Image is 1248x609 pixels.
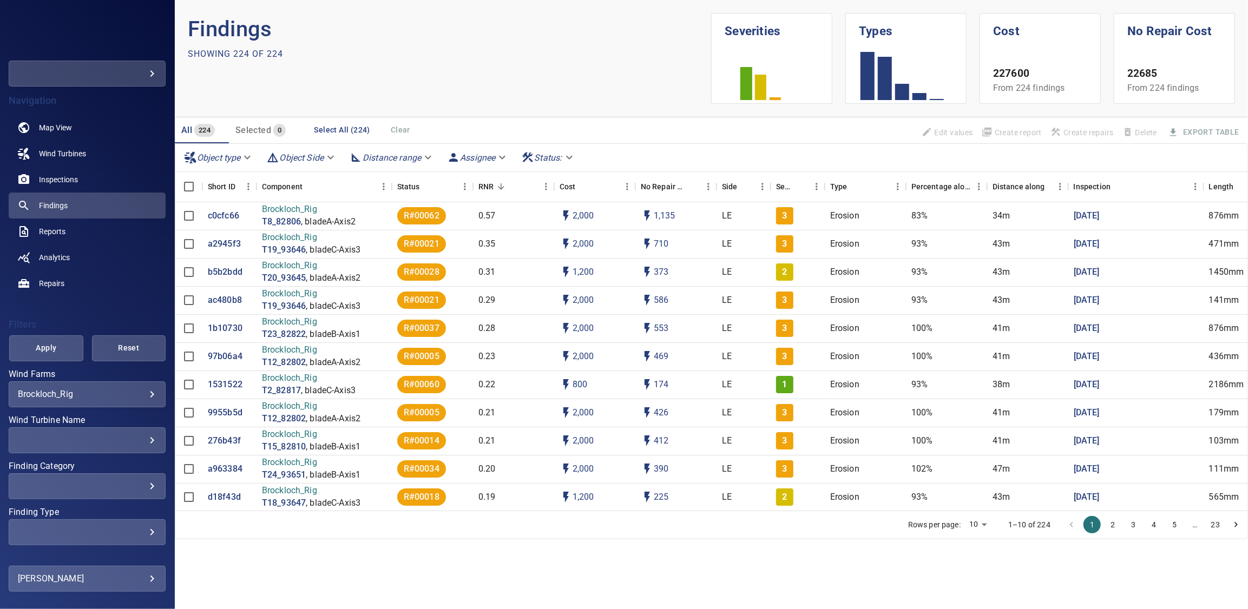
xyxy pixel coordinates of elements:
button: Menu [809,178,825,195]
em: Object type [197,153,241,163]
p: 2,000 [573,407,594,419]
p: T20_93645 [262,272,306,284]
p: [DATE] [1074,238,1100,250]
svg: Auto cost [560,266,573,279]
svg: Auto impact [641,294,654,307]
p: LE [722,379,732,391]
svg: Auto cost [560,462,573,475]
em: Assignee [460,153,495,163]
button: Go to page 3 [1125,516,1142,533]
p: LE [722,238,732,250]
p: T19_93646 [262,300,306,313]
div: R#00005 [397,404,446,421]
span: Apply [23,341,69,355]
a: [DATE] [1074,350,1100,363]
button: Menu [971,178,987,195]
span: Selected [235,125,271,135]
span: R#00021 [397,238,446,250]
a: inspections noActive [9,167,166,193]
p: 2,000 [573,350,594,363]
p: Findings [188,13,712,45]
button: Go to page 5 [1166,516,1183,533]
button: Sort [494,179,509,194]
p: Brockloch_Rig [262,260,360,272]
span: All [181,125,192,135]
h1: Types [859,14,953,41]
div: Wind Farms [9,381,166,407]
div: R#00021 [397,235,446,253]
div: Brockloch_Rig [18,389,156,399]
svg: Auto cost [560,294,573,307]
p: 227600 [993,66,1087,82]
p: [DATE] [1074,491,1100,504]
p: 97b06a4 [208,350,242,363]
span: From 224 findings [993,83,1065,93]
p: 586 [654,294,668,307]
p: T8_82806 [262,216,301,228]
p: 93% [911,379,928,391]
p: 876mm [1209,322,1239,335]
h4: Filters [9,319,166,330]
p: LE [722,210,732,222]
a: 276b43f [208,435,241,447]
div: Inspection [1068,171,1204,202]
p: LE [722,350,732,363]
button: page 1 [1083,516,1101,533]
em: Distance range [363,153,421,163]
p: 3 [782,322,787,335]
p: 0.35 [478,238,496,250]
span: R#00037 [397,322,446,335]
div: Component [262,171,303,202]
p: 553 [654,322,668,335]
p: 876mm [1209,210,1239,222]
p: Erosion [830,350,859,363]
div: Short ID [208,171,235,202]
span: Reports [39,226,65,237]
p: 1,135 [654,210,675,222]
div: Distance along [993,171,1045,202]
p: Brockloch_Rig [262,344,360,356]
button: Menu [538,178,554,195]
button: Sort [420,179,435,194]
p: 43m [993,266,1010,279]
p: 710 [654,238,668,250]
p: 38m [993,379,1010,391]
button: Select All (224) [310,120,374,140]
p: Brockloch_Rig [262,231,360,244]
p: 469 [654,350,668,363]
p: , bladeB-Axis1 [306,441,360,453]
p: , bladeB-Axis1 [306,328,360,341]
svg: Auto cost [560,491,573,504]
p: 436mm [1209,350,1239,363]
div: R#00062 [397,207,446,224]
p: T12_82802 [262,356,306,369]
p: 100% [911,322,933,335]
span: R#00021 [397,294,446,307]
p: 34m [993,210,1010,222]
span: R#00005 [397,350,446,363]
p: 3 [782,210,787,222]
button: Go to page 2 [1104,516,1121,533]
p: 0.23 [478,350,496,363]
svg: Auto impact [641,350,654,363]
p: , bladeC-Axis3 [306,244,360,256]
p: c0cfc66 [208,210,239,222]
a: [DATE] [1074,266,1100,279]
a: map noActive [9,115,166,141]
a: T15_82810 [262,441,306,453]
p: [DATE] [1074,379,1100,391]
label: Wind Farms [9,370,166,379]
div: Severity [771,171,825,202]
p: 0.29 [478,294,496,307]
p: , bladeA-Axis2 [306,356,360,369]
div: [PERSON_NAME] [18,570,156,587]
button: Go to page 4 [1145,516,1162,533]
svg: Auto impact [641,434,654,447]
span: Map View [39,122,72,133]
p: Erosion [830,266,859,279]
a: [DATE] [1074,294,1100,307]
span: Wind Turbines [39,148,86,159]
svg: Auto cost [560,434,573,447]
button: Menu [1052,178,1068,195]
